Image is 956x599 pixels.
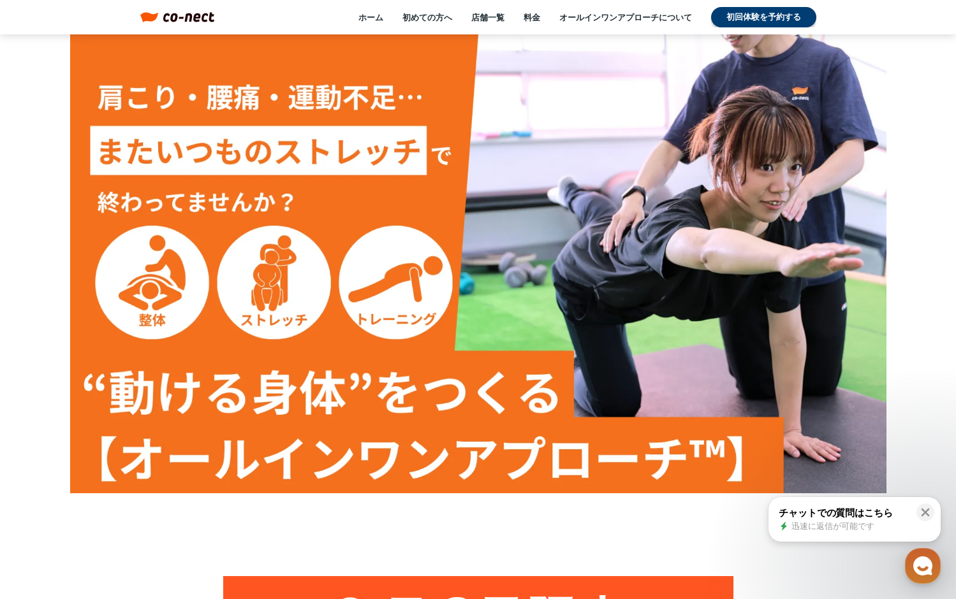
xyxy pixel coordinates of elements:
[711,7,816,27] a: 初回体験を予約する
[402,11,452,23] a: 初めての方へ
[471,11,504,23] a: 店舗一覧
[524,11,540,23] a: 料金
[559,11,692,23] a: オールインワンアプローチについて
[358,11,383,23] a: ホーム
